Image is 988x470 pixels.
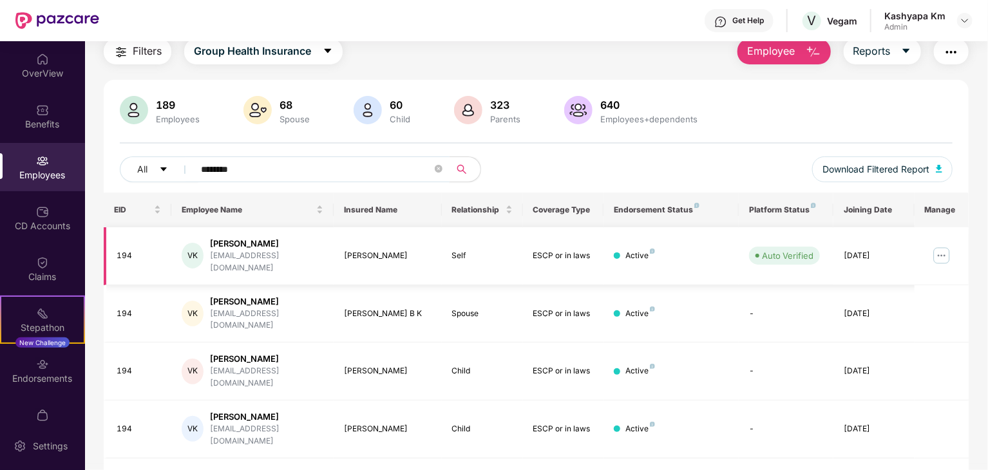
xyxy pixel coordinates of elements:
[827,15,857,27] div: Vegam
[901,46,911,57] span: caret-down
[844,39,921,64] button: Reportscaret-down
[277,114,312,124] div: Spouse
[15,12,99,29] img: New Pazcare Logo
[387,114,413,124] div: Child
[625,308,655,320] div: Active
[533,308,594,320] div: ESCP or in laws
[117,365,161,377] div: 194
[844,250,904,262] div: [DATE]
[808,13,817,28] span: V
[334,193,442,227] th: Insured Name
[210,308,323,332] div: [EMAIL_ADDRESS][DOMAIN_NAME]
[387,99,413,111] div: 60
[36,307,49,320] img: svg+xml;base64,PHN2ZyB4bWxucz0iaHR0cDovL3d3dy53My5vcmcvMjAwMC9zdmciIHdpZHRoPSIyMSIgaGVpZ2h0PSIyMC...
[36,409,49,422] img: svg+xml;base64,PHN2ZyBpZD0iTXlfT3JkZXJzIiBkYXRhLW5hbWU9Ik15IE9yZGVycyIgeG1sbnM9Imh0dHA6Ly93d3cudz...
[625,250,655,262] div: Active
[29,440,71,453] div: Settings
[277,99,312,111] div: 68
[454,96,482,124] img: svg+xml;base64,PHN2ZyB4bWxucz0iaHR0cDovL3d3dy53My5vcmcvMjAwMC9zdmciIHhtbG5zOnhsaW5rPSJodHRwOi8vd3...
[625,423,655,435] div: Active
[120,96,148,124] img: svg+xml;base64,PHN2ZyB4bWxucz0iaHR0cDovL3d3dy53My5vcmcvMjAwMC9zdmciIHhtbG5zOnhsaW5rPSJodHRwOi8vd3...
[452,365,513,377] div: Child
[747,43,795,59] span: Employee
[739,400,833,458] td: -
[210,365,323,390] div: [EMAIL_ADDRESS][DOMAIN_NAME]
[452,205,503,215] span: Relationship
[137,162,147,176] span: All
[533,423,594,435] div: ESCP or in laws
[182,243,204,268] div: VK
[210,238,323,250] div: [PERSON_NAME]
[344,365,432,377] div: [PERSON_NAME]
[833,193,915,227] th: Joining Date
[452,423,513,435] div: Child
[117,423,161,435] div: 194
[650,422,655,427] img: svg+xml;base64,PHN2ZyB4bWxucz0iaHR0cDovL3d3dy53My5vcmcvMjAwMC9zdmciIHdpZHRoPSI4IiBoZWlnaHQ9IjgiIH...
[153,114,202,124] div: Employees
[435,164,442,176] span: close-circle
[449,156,481,182] button: search
[104,193,171,227] th: EID
[915,193,969,227] th: Manage
[844,308,904,320] div: [DATE]
[194,43,311,59] span: Group Health Insurance
[117,250,161,262] div: 194
[184,39,343,64] button: Group Health Insurancecaret-down
[210,423,323,447] div: [EMAIL_ADDRESS][DOMAIN_NAME]
[1,321,84,334] div: Stepathon
[811,203,816,208] img: svg+xml;base64,PHN2ZyB4bWxucz0iaHR0cDovL3d3dy53My5vcmcvMjAwMC9zdmciIHdpZHRoPSI4IiBoZWlnaHQ9IjgiIH...
[182,416,204,442] div: VK
[936,165,942,173] img: svg+xml;base64,PHN2ZyB4bWxucz0iaHR0cDovL3d3dy53My5vcmcvMjAwMC9zdmciIHhtbG5zOnhsaW5rPSJodHRwOi8vd3...
[650,306,655,312] img: svg+xml;base64,PHN2ZyB4bWxucz0iaHR0cDovL3d3dy53My5vcmcvMjAwMC9zdmciIHdpZHRoPSI4IiBoZWlnaHQ9IjgiIH...
[931,245,952,266] img: manageButton
[243,96,272,124] img: svg+xml;base64,PHN2ZyB4bWxucz0iaHR0cDovL3d3dy53My5vcmcvMjAwMC9zdmciIHhtbG5zOnhsaW5rPSJodHRwOi8vd3...
[36,155,49,167] img: svg+xml;base64,PHN2ZyBpZD0iRW1wbG95ZWVzIiB4bWxucz0iaHR0cDovL3d3dy53My5vcmcvMjAwMC9zdmciIHdpZHRoPS...
[344,308,432,320] div: [PERSON_NAME] B K
[159,165,168,175] span: caret-down
[614,205,728,215] div: Endorsement Status
[812,156,953,182] button: Download Filtered Report
[120,156,198,182] button: Allcaret-down
[523,193,604,227] th: Coverage Type
[739,343,833,400] td: -
[650,249,655,254] img: svg+xml;base64,PHN2ZyB4bWxucz0iaHR0cDovL3d3dy53My5vcmcvMjAwMC9zdmciIHdpZHRoPSI4IiBoZWlnaHQ9IjgiIH...
[36,53,49,66] img: svg+xml;base64,PHN2ZyBpZD0iSG9tZSIgeG1sbnM9Imh0dHA6Ly93d3cudzMub3JnLzIwMDAvc3ZnIiB3aWR0aD0iMjAiIG...
[435,165,442,173] span: close-circle
[449,164,474,174] span: search
[15,337,70,348] div: New Challenge
[598,99,700,111] div: 640
[533,250,594,262] div: ESCP or in laws
[114,205,151,215] span: EID
[844,423,904,435] div: [DATE]
[739,285,833,343] td: -
[853,43,891,59] span: Reports
[650,364,655,369] img: svg+xml;base64,PHN2ZyB4bWxucz0iaHR0cDovL3d3dy53My5vcmcvMjAwMC9zdmciIHdpZHRoPSI4IiBoZWlnaHQ9IjgiIH...
[822,162,929,176] span: Download Filtered Report
[113,44,129,60] img: svg+xml;base64,PHN2ZyB4bWxucz0iaHR0cDovL3d3dy53My5vcmcvMjAwMC9zdmciIHdpZHRoPSIyNCIgaGVpZ2h0PSIyNC...
[210,353,323,365] div: [PERSON_NAME]
[344,250,432,262] div: [PERSON_NAME]
[488,114,523,124] div: Parents
[749,205,823,215] div: Platform Status
[944,44,959,60] img: svg+xml;base64,PHN2ZyB4bWxucz0iaHR0cDovL3d3dy53My5vcmcvMjAwMC9zdmciIHdpZHRoPSIyNCIgaGVpZ2h0PSIyNC...
[210,296,323,308] div: [PERSON_NAME]
[714,15,727,28] img: svg+xml;base64,PHN2ZyBpZD0iSGVscC0zMngzMiIgeG1sbnM9Imh0dHA6Ly93d3cudzMub3JnLzIwMDAvc3ZnIiB3aWR0aD...
[182,301,204,326] div: VK
[323,46,333,57] span: caret-down
[452,308,513,320] div: Spouse
[564,96,593,124] img: svg+xml;base64,PHN2ZyB4bWxucz0iaHR0cDovL3d3dy53My5vcmcvMjAwMC9zdmciIHhtbG5zOnhsaW5rPSJodHRwOi8vd3...
[36,104,49,117] img: svg+xml;base64,PHN2ZyBpZD0iQmVuZWZpdHMiIHhtbG5zPSJodHRwOi8vd3d3LnczLm9yZy8yMDAwL3N2ZyIgd2lkdGg9Ij...
[442,193,523,227] th: Relationship
[762,249,813,262] div: Auto Verified
[452,250,513,262] div: Self
[884,22,945,32] div: Admin
[344,423,432,435] div: [PERSON_NAME]
[806,44,821,60] img: svg+xml;base64,PHN2ZyB4bWxucz0iaHR0cDovL3d3dy53My5vcmcvMjAwMC9zdmciIHhtbG5zOnhsaW5rPSJodHRwOi8vd3...
[14,440,26,453] img: svg+xml;base64,PHN2ZyBpZD0iU2V0dGluZy0yMHgyMCIgeG1sbnM9Imh0dHA6Ly93d3cudzMub3JnLzIwMDAvc3ZnIiB3aW...
[354,96,382,124] img: svg+xml;base64,PHN2ZyB4bWxucz0iaHR0cDovL3d3dy53My5vcmcvMjAwMC9zdmciIHhtbG5zOnhsaW5rPSJodHRwOi8vd3...
[884,10,945,22] div: Kashyapa Km
[694,203,699,208] img: svg+xml;base64,PHN2ZyB4bWxucz0iaHR0cDovL3d3dy53My5vcmcvMjAwMC9zdmciIHdpZHRoPSI4IiBoZWlnaHQ9IjgiIH...
[117,308,161,320] div: 194
[210,250,323,274] div: [EMAIL_ADDRESS][DOMAIN_NAME]
[182,205,314,215] span: Employee Name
